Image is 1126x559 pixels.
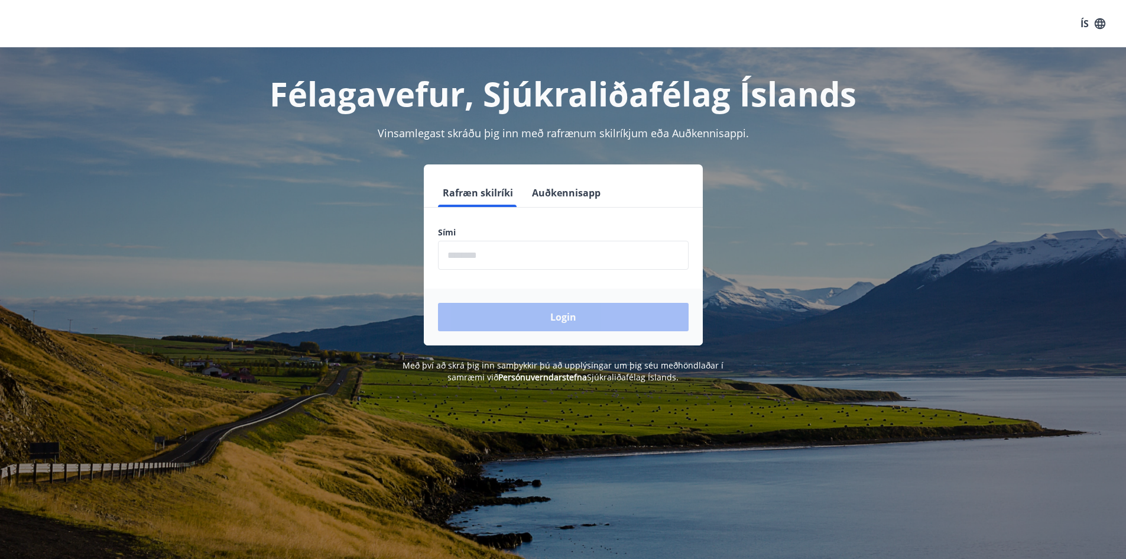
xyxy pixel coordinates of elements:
a: Persónuverndarstefna [498,371,587,383]
button: Auðkennisapp [527,179,605,207]
button: ÍS [1074,13,1112,34]
span: Með því að skrá þig inn samþykkir þú að upplýsingar um þig séu meðhöndlaðar í samræmi við Sjúkral... [403,360,723,383]
span: Vinsamlegast skráðu þig inn með rafrænum skilríkjum eða Auðkennisappi. [378,126,749,140]
button: Rafræn skilríki [438,179,518,207]
label: Sími [438,227,689,238]
h1: Félagavefur, Sjúkraliðafélag Íslands [152,71,975,116]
